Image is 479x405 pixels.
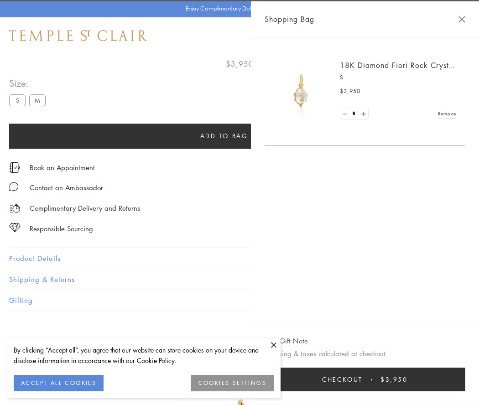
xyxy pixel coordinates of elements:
p: Shipping & taxes calculated at checkout [265,348,465,359]
button: Add Gift Note [265,335,308,347]
button: Close Shopping Bag [458,16,465,23]
button: Add to bag [9,124,439,149]
a: Set quantity to 0 [340,108,349,119]
img: icon_appointment.svg [9,162,20,173]
div: By clicking “Accept all”, you agree that our website can store cookies on your device and disclos... [14,345,274,366]
button: ACCEPT ALL COOKIES [14,375,104,391]
span: Size: [9,76,49,91]
button: COOKIES SETTINGS [191,375,274,391]
p: S [340,73,456,82]
span: $3,950 [226,58,254,70]
a: Book an Appointment [30,162,95,172]
p: Enjoy Complimentary Delivery & Returns [186,4,289,13]
button: Gifting [9,290,470,311]
span: Add to bag [200,131,248,141]
span: Checkout [322,374,363,384]
button: Shipping & Returns [9,269,470,290]
label: S [9,94,26,106]
p: Complimentary Delivery and Returns [30,202,140,214]
a: Set quantity to 2 [359,108,368,119]
div: Responsible Sourcing [30,223,93,234]
img: Temple St. Clair [9,30,147,41]
img: P51889-E11FIORI [274,64,328,119]
label: M [29,94,46,106]
a: Remove [438,109,456,119]
button: Product Details [9,248,470,269]
button: Checkout $3,950 [265,368,465,391]
img: icon_sourcing.svg [9,223,21,232]
img: icon_delivery.svg [9,202,21,214]
img: MessageIcon-01_2.svg [9,182,18,191]
span: $3,950 [380,374,408,384]
span: $3,950 [340,87,360,96]
div: Contact an Ambassador [30,182,103,193]
span: Shopping Bag [265,13,314,25]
